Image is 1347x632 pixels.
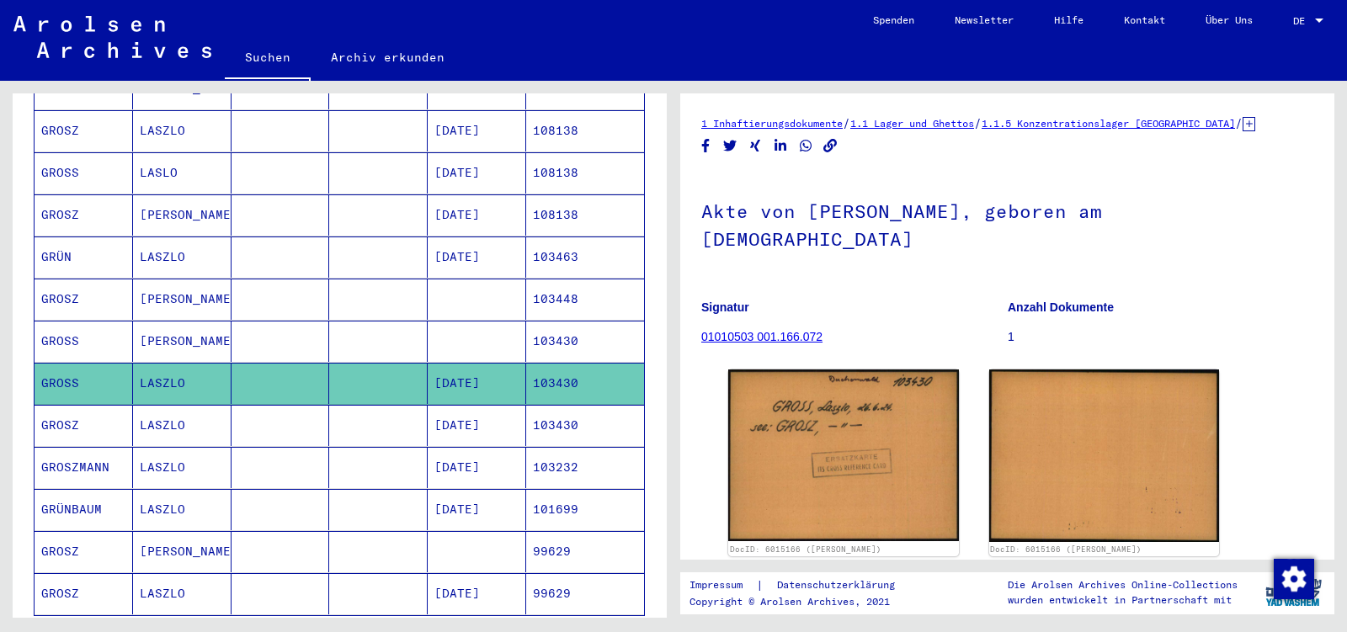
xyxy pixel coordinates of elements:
p: 1 [1008,328,1313,346]
mat-cell: GROSZ [35,405,133,446]
span: / [843,115,850,130]
mat-cell: [PERSON_NAME] [133,321,232,362]
span: / [974,115,982,130]
mat-cell: 99629 [526,573,644,614]
button: Share on Twitter [721,135,739,157]
mat-cell: LASZLO [133,489,232,530]
mat-cell: GROSS [35,321,133,362]
mat-cell: GROSZMANN [35,447,133,488]
mat-cell: LASZLO [133,447,232,488]
mat-cell: 103430 [526,321,644,362]
span: / [1235,115,1243,130]
img: yv_logo.png [1262,571,1325,613]
a: Datenschutzerklärung [764,576,915,594]
button: Share on Facebook [697,135,715,157]
mat-cell: [DATE] [428,405,526,446]
mat-cell: 103430 [526,363,644,404]
button: Copy link [822,135,839,157]
b: Anzahl Dokumente [1008,300,1114,314]
mat-cell: GROSS [35,152,133,194]
a: 1.1 Lager und Ghettos [850,117,974,130]
mat-cell: [DATE] [428,489,526,530]
mat-cell: 103448 [526,279,644,320]
img: Arolsen_neg.svg [13,16,211,58]
mat-cell: [DATE] [428,447,526,488]
mat-cell: LASZLO [133,405,232,446]
a: Archiv erkunden [311,37,465,77]
mat-cell: [DATE] [428,573,526,614]
mat-cell: GROSZ [35,110,133,151]
mat-cell: [PERSON_NAME] [133,194,232,236]
mat-cell: GROSZ [35,194,133,236]
mat-cell: GROSZ [35,531,133,572]
h1: Akte von [PERSON_NAME], geboren am [DEMOGRAPHIC_DATA] [701,173,1313,274]
mat-cell: GROSZ [35,279,133,320]
button: Share on WhatsApp [797,135,815,157]
button: Share on LinkedIn [772,135,790,157]
a: DocID: 6015166 ([PERSON_NAME]) [730,544,881,554]
mat-cell: 99629 [526,531,644,572]
mat-cell: GRÜN [35,236,133,278]
img: Zustimmung ändern [1274,559,1314,599]
a: 01010503 001.166.072 [701,330,823,343]
a: 1.1.5 Konzentrationslager [GEOGRAPHIC_DATA] [982,117,1235,130]
mat-cell: [PERSON_NAME] [133,531,232,572]
p: Die Arolsen Archives Online-Collections [1008,577,1238,592]
a: DocID: 6015166 ([PERSON_NAME]) [990,544,1142,554]
a: Suchen [225,37,311,81]
mat-cell: 108138 [526,152,644,194]
mat-cell: LASZLO [133,236,232,278]
img: 002.jpg [989,369,1220,542]
mat-cell: LASLO [133,152,232,194]
mat-cell: 108138 [526,194,644,236]
mat-cell: LASZLO [133,363,232,404]
mat-cell: GROSS [35,363,133,404]
mat-cell: [DATE] [428,194,526,236]
div: | [689,576,915,594]
mat-cell: [PERSON_NAME] [133,279,232,320]
mat-cell: 101699 [526,489,644,530]
mat-cell: [DATE] [428,110,526,151]
mat-cell: GROSZ [35,573,133,614]
mat-cell: [DATE] [428,152,526,194]
img: 001.jpg [728,369,959,541]
mat-cell: 103232 [526,447,644,488]
b: Signatur [701,300,749,314]
mat-cell: LASZLO [133,573,232,614]
mat-cell: [DATE] [428,236,526,278]
mat-cell: 108138 [526,110,644,151]
a: Impressum [689,576,756,594]
span: DE [1293,15,1312,27]
mat-cell: 103463 [526,236,644,278]
p: Copyright © Arolsen Archives, 2021 [689,594,915,609]
mat-cell: 103430 [526,405,644,446]
mat-cell: [DATE] [428,363,526,404]
button: Share on Xing [747,135,764,157]
p: wurden entwickelt in Partnerschaft mit [1008,592,1238,608]
a: 1 Inhaftierungsdokumente [701,117,843,130]
mat-cell: GRÜNBAUM [35,489,133,530]
mat-cell: LASZLO [133,110,232,151]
